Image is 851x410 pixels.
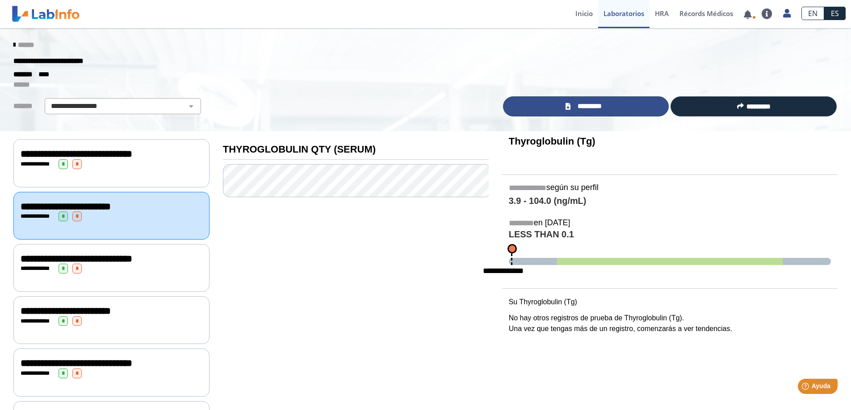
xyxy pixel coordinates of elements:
h5: según su perfil [509,183,831,193]
p: No hay otros registros de prueba de Thyroglobulin (Tg). Una vez que tengas más de un registro, co... [509,313,831,334]
iframe: Help widget launcher [771,375,841,400]
h4: LESS THAN 0.1 [509,229,831,240]
b: THYROGLOBULIN QTY (SERUM) [223,144,376,155]
a: EN [801,7,824,20]
h4: 3.9 - 104.0 (ng/mL) [509,196,831,207]
h5: en [DATE] [509,218,831,228]
a: ES [824,7,846,20]
span: HRA [655,9,669,18]
b: Thyroglobulin (Tg) [509,136,595,147]
p: Su Thyroglobulin (Tg) [509,297,831,307]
